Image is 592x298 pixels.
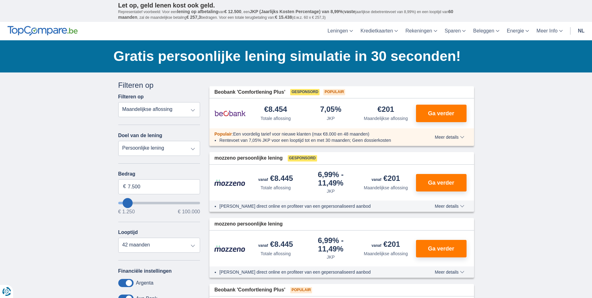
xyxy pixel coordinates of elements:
[214,132,232,137] span: Populair
[364,251,408,257] div: Maandelijkse aflossing
[416,240,467,257] button: Ga verder
[214,179,246,186] img: product.pl.alt Mozzeno
[323,89,345,95] span: Populair
[214,245,246,252] img: product.pl.alt Mozzeno
[258,241,293,249] div: €8.445
[250,9,343,14] span: JKP (Jaarlijks Kosten Percentage) van 8,99%
[178,209,200,214] span: € 100.000
[186,15,201,20] span: € 257,3
[364,115,408,122] div: Maandelijkse aflossing
[136,280,154,286] label: Argenta
[261,185,291,191] div: Totale aflossing
[416,174,467,191] button: Ga verder
[402,22,441,40] a: Rekeningen
[324,22,357,40] a: Leningen
[306,171,356,187] div: 6,99%
[435,270,464,274] span: Meer details
[327,188,335,194] div: JKP
[261,251,291,257] div: Totale aflossing
[441,22,470,40] a: Sparen
[118,268,172,274] label: Financiële instellingen
[430,270,469,275] button: Meer details
[118,202,200,204] input: wantToBorrow
[435,135,464,139] span: Meer details
[435,204,464,208] span: Meer details
[7,26,78,36] img: TopCompare
[428,180,454,186] span: Ga verder
[118,230,138,235] label: Looptijd
[327,254,335,260] div: JKP
[275,15,292,20] span: € 15.438
[430,204,469,209] button: Meer details
[118,94,144,100] label: Filteren op
[214,286,285,294] span: Beobank 'Comfortlening Plus'
[430,135,469,140] button: Meer details
[264,106,287,114] div: €8.454
[233,132,369,137] span: Een voordelig tarief voor nieuwe klanten (max €8.000 en 48 maanden)
[357,22,402,40] a: Kredietkaarten
[574,22,588,40] a: nl
[224,9,242,14] span: € 12.500
[219,269,412,275] li: [PERSON_NAME] direct online en profiteer van een gepersonaliseerd aanbod
[219,203,412,209] li: [PERSON_NAME] direct online en profiteer van een gepersonaliseerd aanbod
[118,171,200,177] label: Bedrag
[177,9,218,14] span: lening op afbetaling
[118,2,474,9] p: Let op, geld lenen kost ook geld.
[288,155,317,161] span: Gesponsord
[261,115,291,122] div: Totale aflossing
[378,106,394,114] div: €201
[533,22,566,40] a: Meer Info
[503,22,533,40] a: Energie
[118,133,162,138] label: Doel van de lening
[258,175,293,183] div: €8.445
[214,155,283,162] span: mozzeno persoonlijke lening
[344,9,355,14] span: vaste
[290,287,312,293] span: Populair
[372,175,400,183] div: €201
[320,106,341,114] div: 7,05%
[306,237,356,253] div: 6,99%
[118,209,135,214] span: € 1.250
[428,111,454,116] span: Ga verder
[372,241,400,249] div: €201
[469,22,503,40] a: Beleggen
[219,137,412,143] li: Rentevoet van 7,05% JKP voor een looptijd tot en met 30 maanden; Geen dossierkosten
[290,89,320,95] span: Gesponsord
[364,185,408,191] div: Maandelijkse aflossing
[118,80,200,91] div: Filteren op
[118,9,474,20] p: Representatief voorbeeld: Voor een van , een ( jaarlijkse debetrentevoet van 8,99%) en een loopti...
[123,183,126,190] span: €
[428,246,454,251] span: Ga verder
[114,47,474,66] h1: Gratis persoonlijke lening simulatie in 30 seconden!
[416,105,467,122] button: Ga verder
[327,115,335,122] div: JKP
[214,106,246,121] img: product.pl.alt Beobank
[209,131,417,137] div: :
[214,221,283,228] span: mozzeno persoonlijke lening
[214,89,285,96] span: Beobank 'Comfortlening Plus'
[118,9,453,20] span: 60 maanden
